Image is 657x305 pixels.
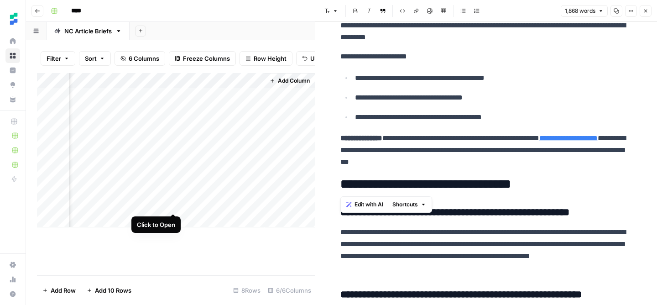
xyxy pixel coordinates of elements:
div: Click to Open [137,220,175,229]
button: Filter [41,51,75,66]
span: Row Height [254,54,287,63]
button: Add Row [37,283,81,298]
div: 6/6 Columns [264,283,315,298]
button: Shortcuts [389,199,430,210]
button: Add 10 Rows [81,283,137,298]
a: Usage [5,272,20,287]
button: Workspace: Ten Speed [5,7,20,30]
img: Ten Speed Logo [5,11,22,27]
span: Add Row [51,286,76,295]
button: Freeze Columns [169,51,236,66]
span: Add Column [278,77,310,85]
a: Settings [5,258,20,272]
a: Opportunities [5,78,20,92]
span: Shortcuts [392,200,418,209]
a: NC Article Briefs [47,22,130,40]
span: Freeze Columns [183,54,230,63]
button: Help + Support [5,287,20,301]
span: Filter [47,54,61,63]
button: Undo [296,51,332,66]
span: Edit with AI [355,200,383,209]
span: 6 Columns [129,54,159,63]
a: Browse [5,48,20,63]
a: Home [5,34,20,48]
button: Row Height [240,51,292,66]
button: Add Column [266,75,313,87]
span: Sort [85,54,97,63]
button: Edit with AI [343,199,387,210]
span: Undo [310,54,326,63]
button: 6 Columns [115,51,165,66]
a: Insights [5,63,20,78]
span: 1,868 words [565,7,595,15]
button: 1,868 words [561,5,608,17]
button: Sort [79,51,111,66]
span: Add 10 Rows [95,286,131,295]
a: Your Data [5,92,20,107]
div: NC Article Briefs [64,26,112,36]
div: 8 Rows [229,283,264,298]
